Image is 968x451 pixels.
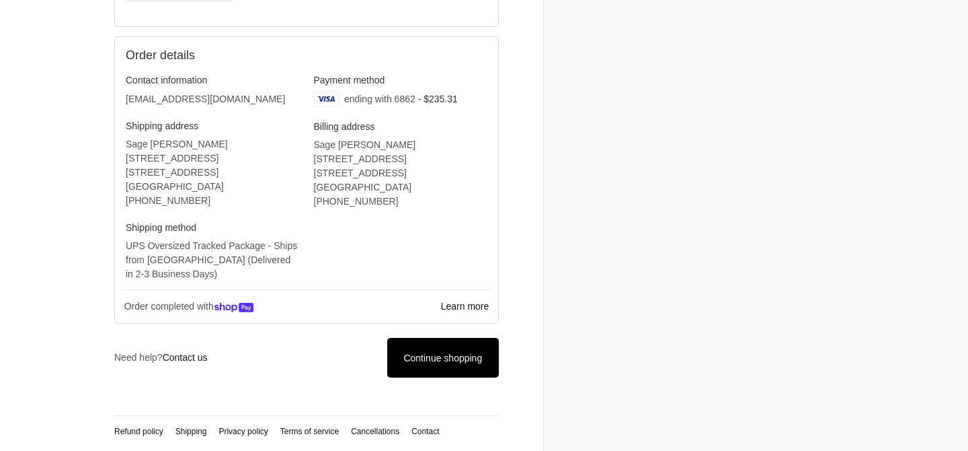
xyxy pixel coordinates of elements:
[351,427,399,436] a: Cancellations
[175,427,207,436] a: Shipping
[344,94,415,104] span: ending with 6862
[114,351,208,365] p: Need help?
[314,138,488,209] address: Sage [PERSON_NAME] [STREET_ADDRESS] [STREET_ADDRESS] [GEOGRAPHIC_DATA] ‎[PHONE_NUMBER]
[411,427,439,436] a: Contact
[126,120,300,132] h3: Shipping address
[387,338,499,378] a: Continue shopping
[163,352,208,363] a: Contact us
[218,427,268,436] a: Privacy policy
[126,221,300,234] h3: Shipping method
[126,137,300,208] address: Sage [PERSON_NAME] [STREET_ADDRESS] [STREET_ADDRESS] [GEOGRAPHIC_DATA] ‎[PHONE_NUMBER]
[314,120,488,133] h3: Billing address
[280,427,339,436] a: Terms of service
[126,48,307,63] h2: Order details
[126,239,300,281] p: UPS Oversized Tracked Package - Ships from [GEOGRAPHIC_DATA] (Delivered in 2-3 Business Days)
[439,299,490,314] a: Learn more about Shop Pay
[122,298,439,316] p: Order completed with
[403,353,482,363] span: Continue shopping
[126,94,285,104] bdo: [EMAIL_ADDRESS][DOMAIN_NAME]
[126,74,300,86] h3: Contact information
[114,427,163,436] a: Refund policy
[418,94,458,104] span: - $235.31
[314,74,488,86] h3: Payment method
